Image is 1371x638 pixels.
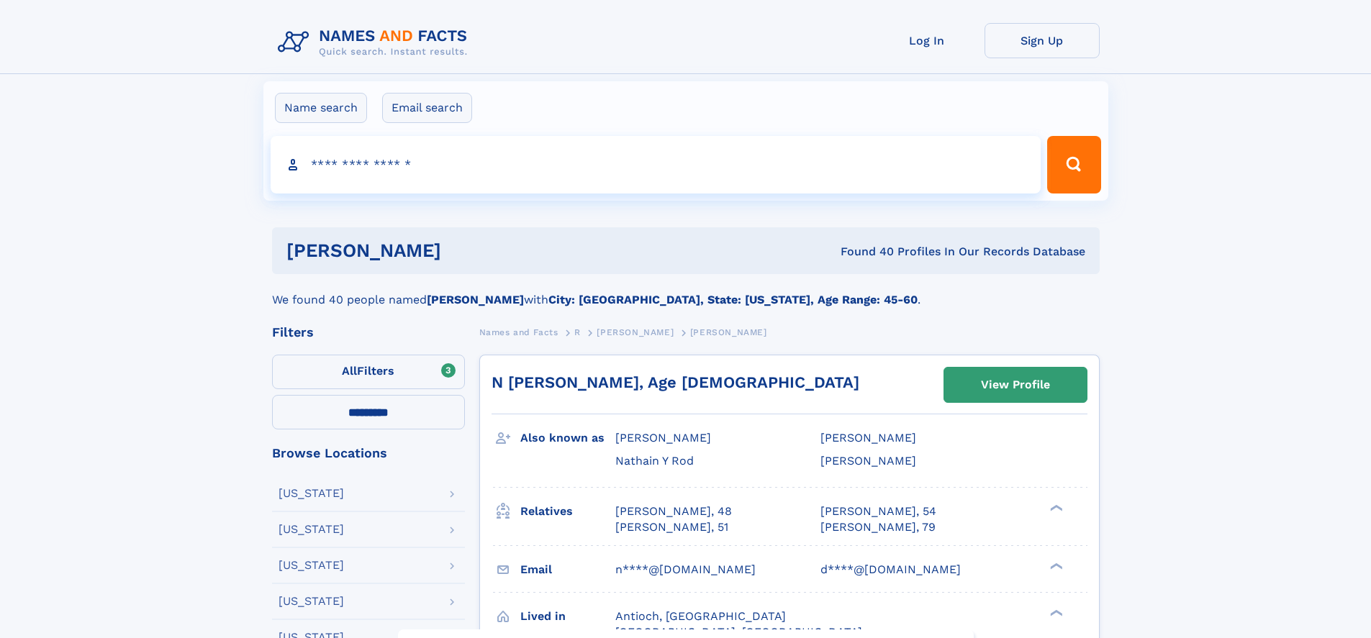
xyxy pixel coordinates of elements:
[944,368,1087,402] a: View Profile
[520,604,615,629] h3: Lived in
[690,327,767,337] span: [PERSON_NAME]
[597,323,674,341] a: [PERSON_NAME]
[382,93,472,123] label: Email search
[279,560,344,571] div: [US_STATE]
[520,499,615,524] h3: Relatives
[1046,503,1064,512] div: ❯
[615,609,786,623] span: Antioch, [GEOGRAPHIC_DATA]
[279,488,344,499] div: [US_STATE]
[479,323,558,341] a: Names and Facts
[427,293,524,306] b: [PERSON_NAME]
[981,368,1050,401] div: View Profile
[548,293,918,306] b: City: [GEOGRAPHIC_DATA], State: [US_STATE], Age Range: 45-60
[272,23,479,62] img: Logo Names and Facts
[279,524,344,535] div: [US_STATE]
[272,447,465,460] div: Browse Locations
[985,23,1100,58] a: Sign Up
[492,373,859,391] a: N [PERSON_NAME], Age [DEMOGRAPHIC_DATA]
[820,431,916,445] span: [PERSON_NAME]
[574,327,581,337] span: R
[615,503,732,519] a: [PERSON_NAME], 48
[869,23,985,58] a: Log In
[272,326,465,339] div: Filters
[520,426,615,450] h3: Also known as
[597,327,674,337] span: [PERSON_NAME]
[286,242,641,260] h1: [PERSON_NAME]
[520,557,615,582] h3: Email
[1046,561,1064,570] div: ❯
[342,364,357,378] span: All
[271,136,1041,193] input: search input
[1047,136,1100,193] button: Search Button
[820,454,916,468] span: [PERSON_NAME]
[272,274,1100,309] div: We found 40 people named with .
[820,503,936,519] a: [PERSON_NAME], 54
[615,431,711,445] span: [PERSON_NAME]
[615,519,728,535] a: [PERSON_NAME], 51
[574,323,581,341] a: R
[820,519,936,535] a: [PERSON_NAME], 79
[641,244,1085,260] div: Found 40 Profiles In Our Records Database
[1046,608,1064,617] div: ❯
[275,93,367,123] label: Name search
[615,454,694,468] span: Nathain Y Rod
[272,355,465,389] label: Filters
[279,596,344,607] div: [US_STATE]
